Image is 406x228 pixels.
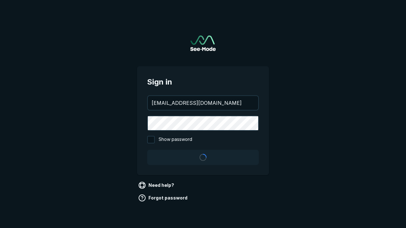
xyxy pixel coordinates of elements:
a: Need help? [137,180,177,190]
img: See-Mode Logo [190,35,216,51]
span: Show password [159,136,192,143]
a: Go to sign in [190,35,216,51]
span: Sign in [147,76,259,88]
a: Forgot password [137,193,190,203]
input: your@email.com [148,96,258,110]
